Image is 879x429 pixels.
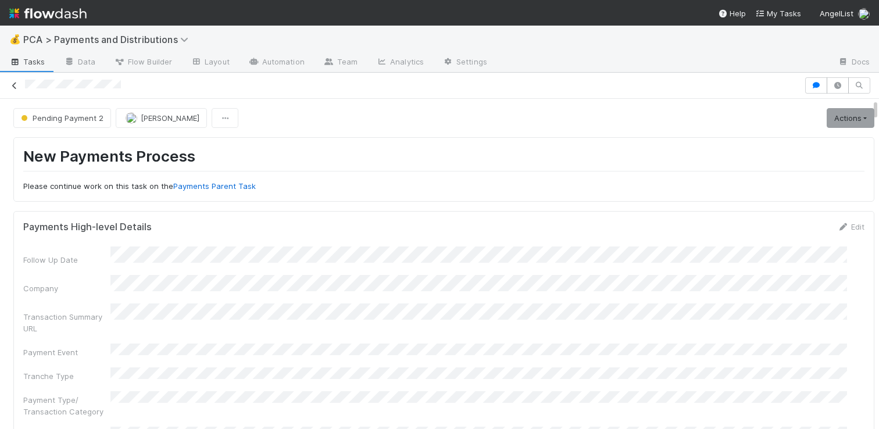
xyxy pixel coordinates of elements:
a: Settings [433,53,496,72]
button: Pending Payment 2 [13,108,111,128]
a: Edit [837,222,864,231]
div: Payment Type/ Transaction Category [23,394,110,417]
h1: New Payments Process [23,147,864,171]
a: Docs [828,53,879,72]
a: Actions [827,108,874,128]
div: Transaction Summary URL [23,311,110,334]
a: Data [55,53,105,72]
span: 💰 [9,34,21,44]
span: Flow Builder [114,56,172,67]
div: Company [23,283,110,294]
a: Analytics [367,53,433,72]
p: Please continue work on this task on the [23,181,864,192]
a: Payments Parent Task [173,181,256,191]
div: Follow Up Date [23,254,110,266]
h5: Payments High-level Details [23,221,152,233]
span: Tasks [9,56,45,67]
span: [PERSON_NAME] [141,113,199,123]
div: Tranche Type [23,370,110,382]
img: avatar_c6c9a18c-a1dc-4048-8eac-219674057138.png [126,112,137,124]
div: Payment Event [23,346,110,358]
a: Team [314,53,367,72]
button: [PERSON_NAME] [116,108,207,128]
img: avatar_e7d5656d-bda2-4d83-89d6-b6f9721f96bd.png [858,8,870,20]
a: My Tasks [755,8,801,19]
a: Flow Builder [105,53,181,72]
span: AngelList [820,9,853,18]
a: Automation [239,53,314,72]
span: PCA > Payments and Distributions [23,34,194,45]
img: logo-inverted-e16ddd16eac7371096b0.svg [9,3,87,23]
span: Pending Payment 2 [19,113,103,123]
a: Layout [181,53,239,72]
span: My Tasks [755,9,801,18]
div: Help [718,8,746,19]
